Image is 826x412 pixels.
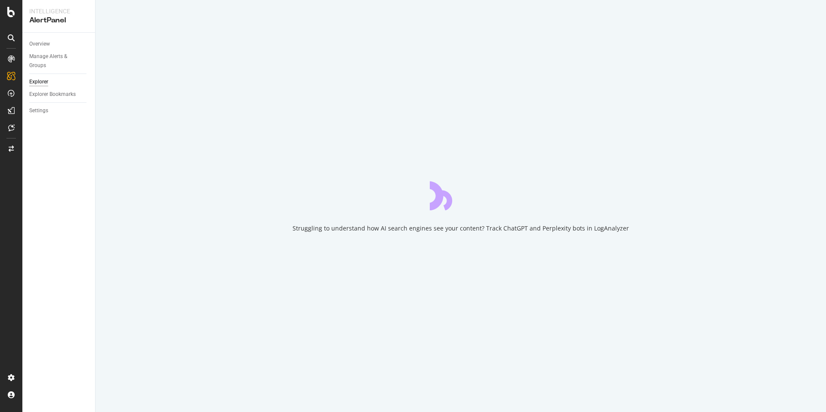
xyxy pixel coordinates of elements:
div: Settings [29,106,48,115]
a: Explorer [29,77,89,86]
div: Explorer [29,77,48,86]
div: Manage Alerts & Groups [29,52,81,70]
div: Overview [29,40,50,49]
a: Manage Alerts & Groups [29,52,89,70]
div: Struggling to understand how AI search engines see your content? Track ChatGPT and Perplexity bot... [293,224,629,233]
a: Explorer Bookmarks [29,90,89,99]
div: AlertPanel [29,15,88,25]
a: Overview [29,40,89,49]
div: Intelligence [29,7,88,15]
div: animation [430,179,492,210]
div: Explorer Bookmarks [29,90,76,99]
a: Settings [29,106,89,115]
